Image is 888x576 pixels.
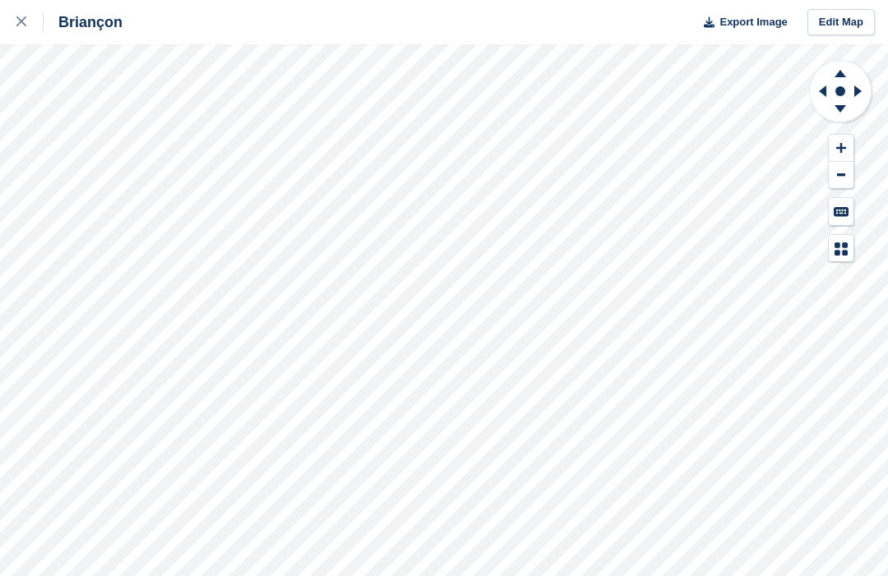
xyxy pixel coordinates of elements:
button: Zoom In [829,135,853,162]
span: Export Image [719,14,787,30]
button: Keyboard Shortcuts [829,198,853,225]
a: Edit Map [807,9,875,36]
button: Export Image [694,9,788,36]
div: Briançon [44,12,123,32]
button: Zoom Out [829,162,853,189]
button: Map Legend [829,235,853,262]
